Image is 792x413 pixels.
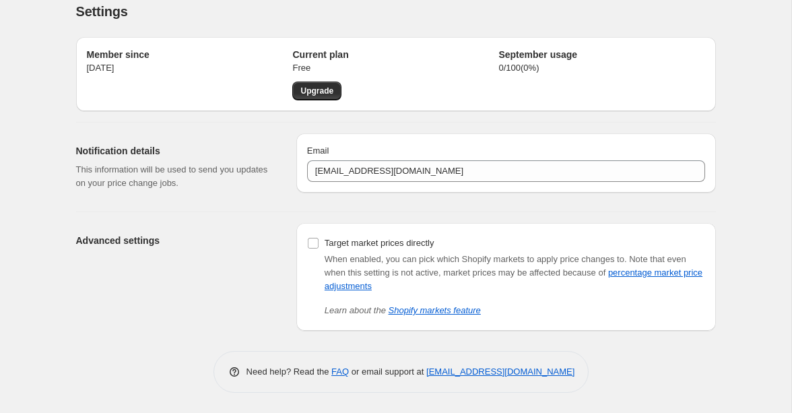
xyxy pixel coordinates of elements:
[331,367,349,377] a: FAQ
[76,234,275,247] h2: Advanced settings
[246,367,332,377] span: Need help? Read the
[307,146,329,156] span: Email
[498,48,704,61] h2: September usage
[349,367,426,377] span: or email support at
[300,86,333,96] span: Upgrade
[325,238,434,248] span: Target market prices directly
[87,48,293,61] h2: Member since
[76,4,128,19] span: Settings
[498,61,704,75] p: 0 / 100 ( 0 %)
[292,61,498,75] p: Free
[325,254,702,291] span: Note that even when this setting is not active, market prices may be affected because of
[292,82,341,100] a: Upgrade
[292,48,498,61] h2: Current plan
[389,305,481,315] a: Shopify markets feature
[325,254,627,264] span: When enabled, you can pick which Shopify markets to apply price changes to.
[76,163,275,190] p: This information will be used to send you updates on your price change jobs.
[87,61,293,75] p: [DATE]
[325,305,481,315] i: Learn about the
[76,144,275,158] h2: Notification details
[426,367,574,377] a: [EMAIL_ADDRESS][DOMAIN_NAME]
